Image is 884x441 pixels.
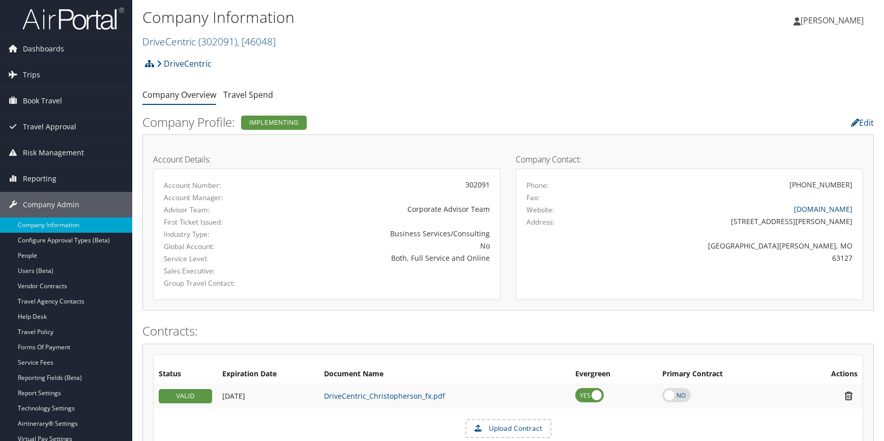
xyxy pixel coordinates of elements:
div: Add/Edit Date [222,392,314,401]
div: VALID [159,389,212,403]
img: airportal-logo.png [22,7,124,31]
th: Expiration Date [217,365,319,383]
a: Company Overview [142,89,216,100]
h2: Company Profile: [142,114,625,131]
a: DriveCentric [157,53,212,74]
div: 302091 [278,179,490,190]
a: DriveCentric [142,35,276,48]
label: Upload Contract [466,420,550,437]
label: First Ticket Issued: [164,217,262,227]
label: Industry Type: [164,229,262,239]
a: Edit [851,117,874,128]
label: Sales Executive: [164,266,262,276]
h4: Company Contact: [516,155,863,163]
a: [DOMAIN_NAME] [794,204,852,214]
th: Primary Contract [657,365,792,383]
div: Business Services/Consulting [278,228,490,239]
span: Company Admin [23,192,79,217]
div: [PHONE_NUMBER] [789,179,852,190]
div: Corporate Advisor Team [278,204,490,214]
th: Actions [792,365,863,383]
label: Phone: [526,180,549,190]
label: Fax: [526,192,540,203]
label: Website: [526,205,554,215]
span: Risk Management [23,140,84,166]
div: Both, Full Service and Online [278,253,490,263]
label: Global Account: [164,241,262,252]
a: [PERSON_NAME] [793,5,874,36]
label: Service Level: [164,254,262,264]
div: [STREET_ADDRESS][PERSON_NAME] [612,216,852,227]
a: DriveCentric_Christopherson_fx.pdf [324,391,445,401]
span: Dashboards [23,36,64,62]
label: Advisor Team: [164,205,262,215]
h1: Company Information [142,7,630,28]
label: Group Travel Contact: [164,278,262,288]
i: Remove Contract [840,391,858,401]
div: Implementing [241,116,307,130]
label: Account Manager: [164,192,262,203]
span: [DATE] [222,391,245,401]
span: Book Travel [23,88,62,114]
label: Account Number: [164,180,262,190]
span: [PERSON_NAME] [801,15,864,26]
span: Reporting [23,166,56,191]
th: Evergreen [570,365,657,383]
span: Travel Approval [23,114,76,140]
span: Trips [23,62,40,88]
span: ( 302091 ) [198,35,237,48]
div: 63127 [612,253,852,263]
th: Document Name [319,365,570,383]
span: , [ 46048 ] [237,35,276,48]
h2: Contracts: [142,322,874,340]
a: Travel Spend [223,89,273,100]
th: Status [154,365,217,383]
div: [GEOGRAPHIC_DATA][PERSON_NAME], MO [612,240,852,251]
label: Address: [526,217,554,227]
div: No [278,240,490,251]
h4: Account Details: [153,155,500,163]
